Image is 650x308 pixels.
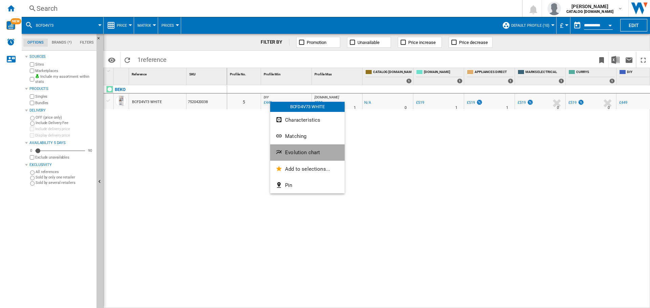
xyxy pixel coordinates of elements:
span: Matching [285,133,306,139]
button: Pin... [270,177,345,193]
button: Matching [270,128,345,144]
button: Add to selections... [270,161,345,177]
span: Add to selections... [285,166,330,172]
div: BCFD4V73 WHITE [270,102,345,112]
span: Pin [285,182,292,188]
span: Evolution chart [285,149,320,156]
button: Characteristics [270,112,345,128]
button: Evolution chart [270,144,345,161]
span: Characteristics [285,117,320,123]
